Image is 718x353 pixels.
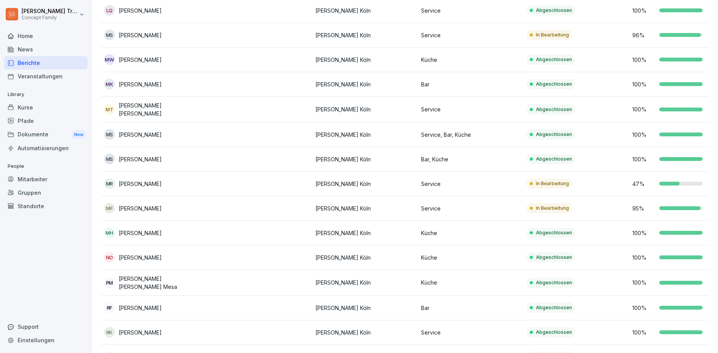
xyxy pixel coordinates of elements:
[119,275,204,291] p: [PERSON_NAME] [PERSON_NAME] Mesa
[104,104,115,115] div: MT
[315,131,415,139] p: [PERSON_NAME] Köln
[536,81,572,88] p: Abgeschlossen
[315,56,415,64] p: [PERSON_NAME] Köln
[536,180,569,187] p: In Bearbeitung
[632,155,655,163] p: 100 %
[632,229,655,237] p: 100 %
[536,7,572,14] p: Abgeschlossen
[632,7,655,15] p: 100 %
[315,105,415,113] p: [PERSON_NAME] Köln
[104,5,115,16] div: LQ
[421,7,521,15] p: Service
[315,7,415,15] p: [PERSON_NAME] Köln
[315,155,415,163] p: [PERSON_NAME] Köln
[22,8,78,15] p: [PERSON_NAME] Trautmann
[4,186,88,199] a: Gruppen
[119,180,162,188] p: [PERSON_NAME]
[22,15,78,20] p: Concept Family
[315,31,415,39] p: [PERSON_NAME] Köln
[104,252,115,263] div: NO
[421,304,521,312] p: Bar
[536,156,572,162] p: Abgeschlossen
[119,254,162,262] p: [PERSON_NAME]
[104,227,115,238] div: MH
[421,278,521,287] p: Küche
[536,229,572,236] p: Abgeschlossen
[315,328,415,336] p: [PERSON_NAME] Köln
[421,204,521,212] p: Service
[4,333,88,347] a: Einstellungen
[632,80,655,88] p: 100 %
[104,178,115,189] div: MR
[421,80,521,88] p: Bar
[536,31,569,38] p: In Bearbeitung
[119,328,162,336] p: [PERSON_NAME]
[536,254,572,261] p: Abgeschlossen
[119,7,162,15] p: [PERSON_NAME]
[4,160,88,172] p: People
[104,154,115,164] div: MS
[536,329,572,336] p: Abgeschlossen
[104,302,115,313] div: RF
[421,229,521,237] p: Küche
[119,131,162,139] p: [PERSON_NAME]
[104,54,115,65] div: MW
[421,105,521,113] p: Service
[421,131,521,139] p: Service, Bar, Küche
[104,30,115,40] div: MS
[104,79,115,89] div: MK
[536,56,572,63] p: Abgeschlossen
[4,29,88,43] div: Home
[104,129,115,140] div: MS
[4,141,88,155] a: Automatisierungen
[119,155,162,163] p: [PERSON_NAME]
[315,80,415,88] p: [PERSON_NAME] Köln
[4,128,88,142] a: DokumenteNew
[315,254,415,262] p: [PERSON_NAME] Köln
[632,56,655,64] p: 100 %
[4,56,88,70] a: Berichte
[315,204,415,212] p: [PERSON_NAME] Köln
[421,56,521,64] p: Küche
[536,304,572,311] p: Abgeschlossen
[4,172,88,186] a: Mitarbeiter
[4,43,88,56] a: News
[632,304,655,312] p: 100 %
[119,229,162,237] p: [PERSON_NAME]
[4,320,88,333] div: Support
[119,204,162,212] p: [PERSON_NAME]
[632,254,655,262] p: 100 %
[4,199,88,213] a: Standorte
[536,205,569,212] p: In Bearbeitung
[421,328,521,336] p: Service
[4,114,88,128] a: Pfade
[315,180,415,188] p: [PERSON_NAME] Köln
[421,155,521,163] p: Bar, Küche
[119,80,162,88] p: [PERSON_NAME]
[4,101,88,114] a: Kurse
[632,328,655,336] p: 100 %
[4,88,88,101] p: Library
[421,31,521,39] p: Service
[315,304,415,312] p: [PERSON_NAME] Köln
[119,56,162,64] p: [PERSON_NAME]
[421,254,521,262] p: Küche
[119,31,162,39] p: [PERSON_NAME]
[104,327,115,338] div: RK
[536,106,572,113] p: Abgeschlossen
[315,229,415,237] p: [PERSON_NAME] Köln
[4,128,88,142] div: Dokumente
[4,70,88,83] a: Veranstaltungen
[632,180,655,188] p: 47 %
[104,203,115,214] div: MF
[536,131,572,138] p: Abgeschlossen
